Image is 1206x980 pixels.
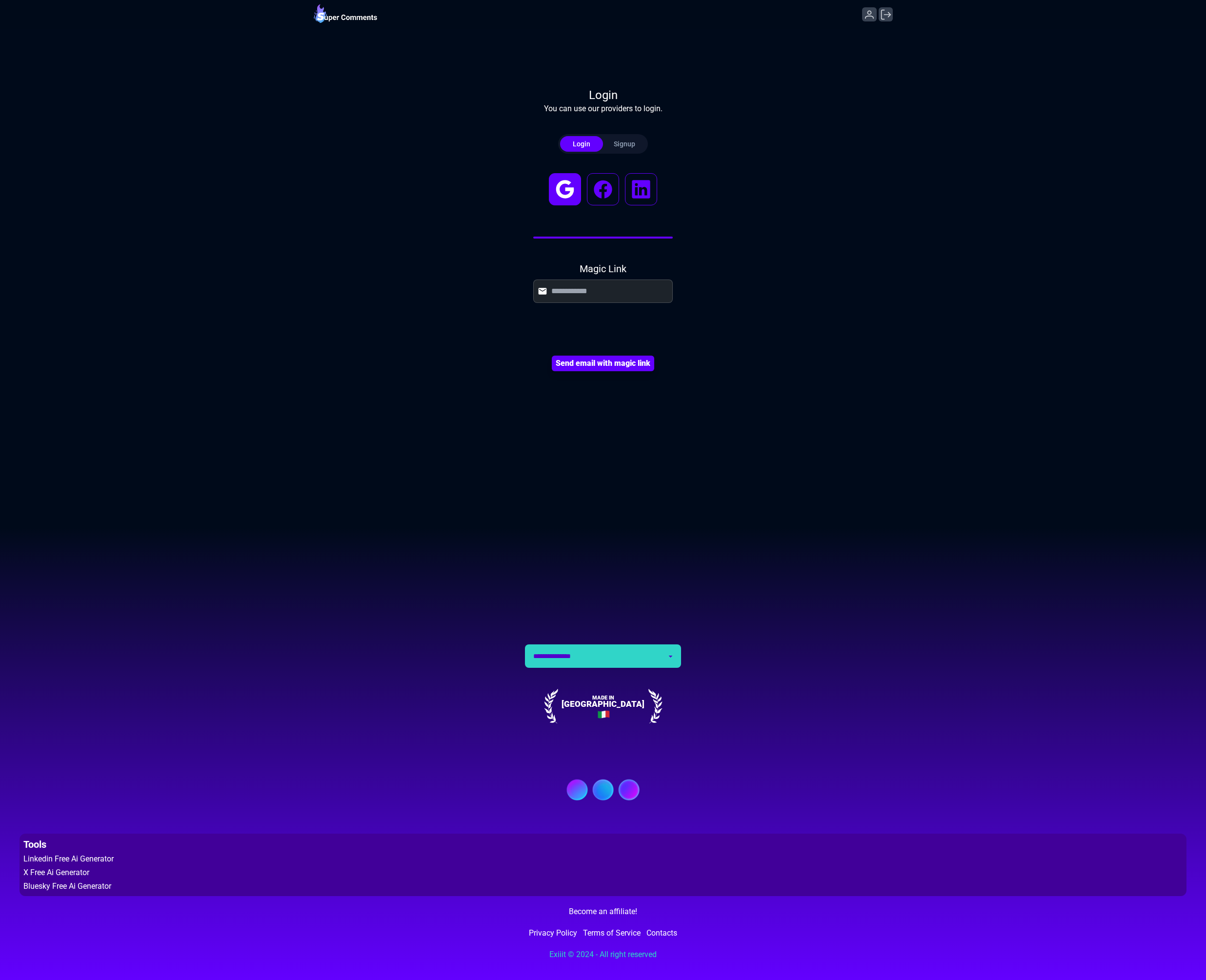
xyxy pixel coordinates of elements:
a: X Free Ai Generator [23,867,1183,879]
button: Logout [879,7,893,21]
img: flag italy [595,707,611,722]
button: Send email with magic link [552,356,654,371]
button: Signup [603,136,646,152]
button: Login [560,136,603,152]
button: Profile [862,7,877,21]
span: [GEOGRAPHIC_DATA] [562,701,644,707]
a: Contacts [646,927,677,939]
h4: Magic Link [580,262,626,276]
img: Logo Exiiit [559,746,647,834]
a: Become an affiliate! [569,906,637,918]
div: Signup [603,139,646,149]
h2: Login [544,87,663,103]
span: Tools [23,838,1183,851]
a: Linkedin Free Ai Generator [23,853,1183,865]
a: Super Comments Logo [313,3,378,26]
span: MADE IN [562,695,644,701]
a: Bluesky Free Ai Generator [23,880,1183,892]
a: Privacy Policy [529,927,577,939]
p: Exiiit © 2024 - All right reserved [20,949,1186,960]
a: Terms of Service [583,927,641,939]
img: ribbon right [644,687,666,726]
p: You can use our providers to login. [544,103,663,115]
img: ribbon left [540,687,562,726]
